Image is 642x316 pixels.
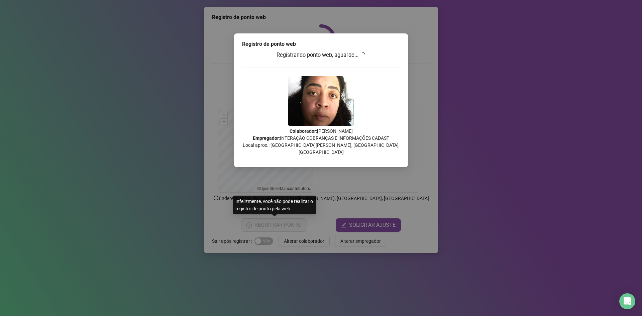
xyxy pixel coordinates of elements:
div: Infelizmente, você não pode realizar o registro de ponto pela web [233,196,316,214]
h3: Registrando ponto web, aguarde... [242,51,400,60]
strong: Empregador [253,135,279,141]
div: Open Intercom Messenger [619,293,635,309]
strong: Colaborador [290,128,316,134]
span: loading [360,52,365,58]
div: Registro de ponto web [242,40,400,48]
img: 2Q== [288,76,354,126]
p: : [PERSON_NAME] : INTERAÇÃO COBRANÇAS E INFORMAÇÕES CADAST Local aprox.: [GEOGRAPHIC_DATA][PERSON... [242,128,400,156]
